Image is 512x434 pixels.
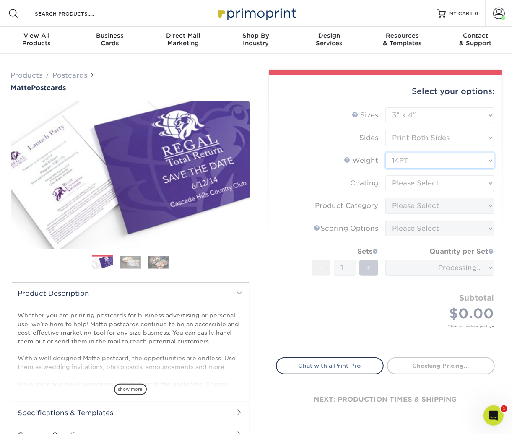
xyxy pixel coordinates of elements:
[439,27,512,54] a: Contact& Support
[73,32,146,39] span: Business
[11,84,250,92] a: MattePostcards
[34,8,116,18] input: SEARCH PRODUCTS.....
[366,27,439,54] a: Resources& Templates
[219,27,292,54] a: Shop ByIndustry
[276,75,495,107] div: Select your options:
[501,405,507,412] span: 1
[214,4,298,22] img: Primoprint
[18,311,243,414] p: Whether you are printing postcards for business advertising or personal use, we’re here to help! ...
[11,84,250,92] h1: Postcards
[11,93,250,258] img: Matte 01
[439,32,512,39] span: Contact
[2,408,71,431] iframe: Google Customer Reviews
[11,71,43,79] a: Products
[92,256,113,270] img: Postcards 01
[148,256,169,269] img: Postcards 03
[73,27,146,54] a: BusinessCards
[483,405,504,426] iframe: Intercom live chat
[276,374,495,425] div: next: production times & shipping
[11,402,250,424] h2: Specifications & Templates
[11,84,31,92] span: Matte
[114,384,147,395] span: show more
[276,357,384,374] a: Chat with a Print Pro
[293,32,366,39] span: Design
[366,32,439,39] span: Resources
[439,32,512,47] div: & Support
[387,357,495,374] a: Checking Pricing...
[219,32,292,47] div: Industry
[293,27,366,54] a: DesignServices
[219,32,292,39] span: Shop By
[73,32,146,47] div: Cards
[146,27,219,54] a: Direct MailMarketing
[293,32,366,47] div: Services
[11,283,250,304] h2: Product Description
[366,32,439,47] div: & Templates
[146,32,219,47] div: Marketing
[449,10,473,17] span: MY CART
[475,10,478,16] span: 0
[53,71,88,79] a: Postcards
[146,32,219,39] span: Direct Mail
[120,256,141,269] img: Postcards 02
